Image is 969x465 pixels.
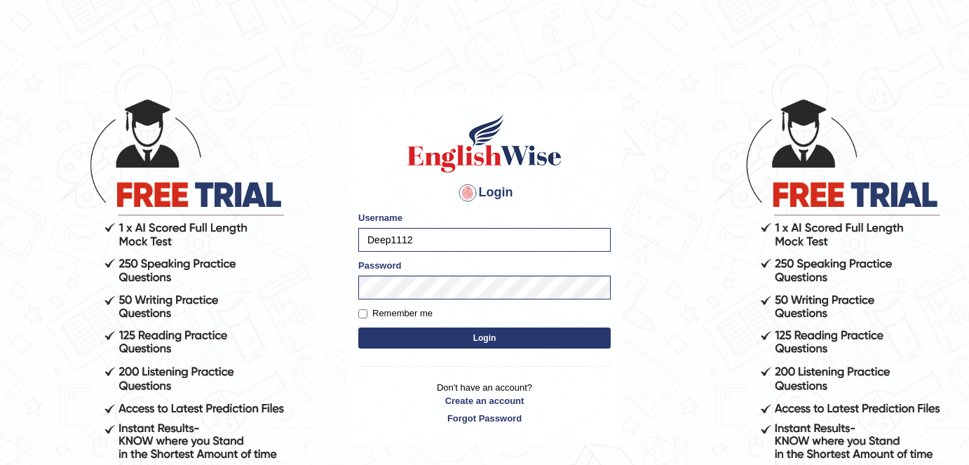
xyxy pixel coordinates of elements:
[358,182,611,204] h4: Login
[358,306,433,321] label: Remember me
[358,412,611,425] a: Forgot Password
[358,381,611,424] p: Don't have an account?
[405,112,564,175] img: Logo of English Wise sign in for intelligent practice with AI
[358,309,367,318] input: Remember me
[358,394,611,407] a: Create an account
[358,328,611,349] button: Login
[358,211,402,224] label: Username
[358,259,401,272] label: Password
